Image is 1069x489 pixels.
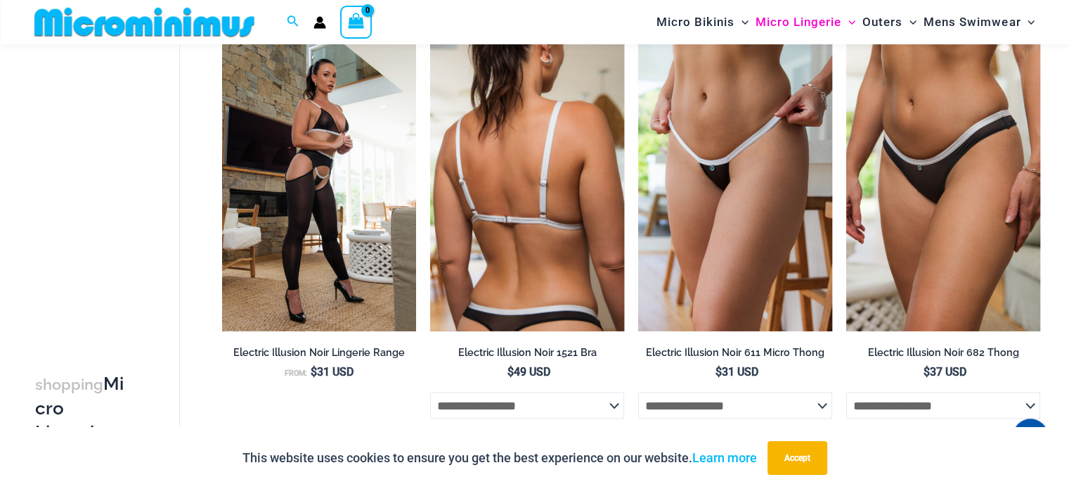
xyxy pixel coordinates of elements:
h2: Electric Illusion Noir 1521 Bra [430,345,624,359]
a: Electric Illusion Noir 611 Micro Thong [638,345,832,364]
a: Account icon link [313,16,326,29]
bdi: 37 USD [924,364,966,378]
a: Electric Illusion Noir 1521 Bra [430,345,624,364]
h2: Electric Illusion Noir 682 Thong [846,345,1040,359]
a: Electric Illusion Noir 1521 Bra 611 Micro 552 Tights 07Electric Illusion Noir 1521 Bra 682 Thong ... [222,39,416,331]
bdi: 31 USD [715,364,758,378]
button: Accept [767,441,827,475]
p: This website uses cookies to ensure you get the best experience on our website. [242,447,757,469]
img: Electric Illusion Noir 682 Thong 01 [846,39,1040,331]
span: Menu Toggle [1021,4,1035,40]
a: Electric Illusion Noir Micro 01Electric Illusion Noir Micro 02Electric Illusion Noir Micro 02 [638,39,832,331]
span: $ [311,364,317,378]
a: OutersMenu ToggleMenu Toggle [859,4,920,40]
span: $ [715,364,722,378]
span: $ [507,364,514,378]
span: Micro Bikinis [656,4,734,40]
bdi: 31 USD [311,364,354,378]
img: MM SHOP LOGO FLAT [29,6,260,38]
bdi: 49 USD [507,364,550,378]
span: Mens Swimwear [924,4,1021,40]
span: $ [924,364,930,378]
span: Menu Toggle [902,4,916,40]
h2: Electric Illusion Noir Lingerie Range [222,345,416,359]
a: Micro BikinisMenu ToggleMenu Toggle [653,4,752,40]
span: Outers [862,4,902,40]
a: Electric Illusion Noir 682 Thong 01Electric Illusion Noir 682 Thong 02Electric Illusion Noir 682 ... [846,39,1040,331]
h2: Electric Illusion Noir 611 Micro Thong [638,345,832,359]
a: Micro LingerieMenu ToggleMenu Toggle [752,4,859,40]
iframe: TrustedSite Certified [35,47,162,329]
img: Electric Illusion Noir Micro 01 [638,39,832,331]
a: Mens SwimwearMenu ToggleMenu Toggle [920,4,1038,40]
span: Menu Toggle [841,4,855,40]
a: Learn more [692,450,757,465]
span: Micro Lingerie [756,4,841,40]
a: Electric Illusion Noir 682 Thong [846,345,1040,364]
img: Electric Illusion Noir 1521 Bra 611 Micro 552 Tights 07 [222,39,416,331]
span: Menu Toggle [734,4,749,40]
a: Search icon link [287,13,299,31]
span: shopping [35,376,103,393]
nav: Site Navigation [651,2,1041,42]
span: From: [285,368,307,377]
a: View Shopping Cart, empty [340,6,372,38]
a: Electric Illusion Noir 1521 Bra 01Electric Illusion Noir 1521 Bra 682 Thong 07Electric Illusion N... [430,39,624,331]
img: Electric Illusion Noir 1521 Bra 682 Thong 07 [430,39,624,331]
a: Electric Illusion Noir Lingerie Range [222,345,416,364]
h3: Micro Lingerie [35,372,130,444]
